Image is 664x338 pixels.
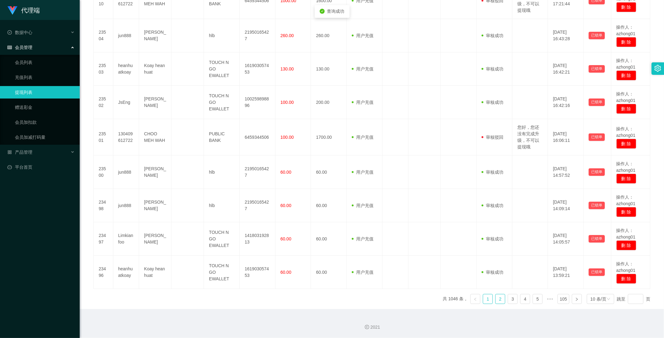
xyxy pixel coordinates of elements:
button: 已锁单 [589,133,605,141]
h1: 代理端 [21,0,40,20]
a: 2 [496,294,505,304]
li: 共 1046 条， [443,294,468,304]
td: 130409612722 [113,119,139,156]
li: 105 [558,294,569,304]
span: 60.00 [280,270,291,275]
span: 操作人：azhong01 [616,228,636,239]
td: 23498 [94,189,113,222]
td: [PERSON_NAME] [139,19,172,52]
span: 操作人：azhong01 [616,126,636,138]
span: 用户充值 [352,236,374,241]
td: Koay hean huat [139,52,172,86]
td: [PERSON_NAME] [139,86,172,119]
td: jun888 [113,19,139,52]
div: 10 条/页 [591,294,606,304]
a: 105 [558,294,569,304]
span: 操作人：azhong01 [616,25,636,36]
li: 1 [483,294,493,304]
span: ••• [545,294,555,304]
li: 3 [508,294,518,304]
a: 会员加减打码量 [15,131,75,143]
td: jun888 [113,189,139,222]
span: 操作人：azhong01 [616,261,636,273]
td: Koay hean huat [139,256,172,289]
span: 260.00 [280,33,294,38]
button: 删 除 [616,240,636,250]
td: 260.00 [311,19,347,52]
i: icon: check-circle [320,9,325,14]
span: 查询成功 [327,9,345,14]
span: 100.00 [280,135,294,140]
button: 删 除 [616,37,636,47]
span: 60.00 [280,203,291,208]
td: 23502 [94,86,113,119]
td: 6459344506 [240,119,275,156]
td: [DATE] 16:42:16 [548,86,584,119]
div: 跳至 页 [617,294,650,304]
img: logo.9652507e.png [7,6,17,15]
td: JsEng [113,86,139,119]
td: TOUCH N GO EWALLET [204,256,240,289]
span: 审核成功 [482,66,503,71]
span: 审核成功 [482,270,503,275]
li: 下一页 [572,294,582,304]
button: 已锁单 [589,168,605,176]
td: hlb [204,156,240,189]
span: 审核成功 [482,100,503,105]
td: [DATE] 16:06:11 [548,119,584,156]
span: 用户充值 [352,33,374,38]
a: 会员加扣款 [15,116,75,128]
td: 21950165427 [240,156,275,189]
button: 删 除 [616,174,636,184]
td: [DATE] 13:59:21 [548,256,584,289]
td: 161903057453 [240,52,275,86]
td: hlb [204,19,240,52]
a: 赠送彩金 [15,101,75,113]
span: 操作人：azhong01 [616,195,636,206]
i: 图标: copyright [365,325,369,329]
span: 操作人：azhong01 [616,58,636,70]
button: 已锁单 [589,65,605,73]
td: 60.00 [311,189,347,222]
span: 用户充值 [352,66,374,71]
td: TOUCH N GO EWALLET [204,222,240,256]
td: 60.00 [311,222,347,256]
span: 审核成功 [482,33,503,38]
i: 图标: left [473,297,477,301]
i: 图标: appstore-o [7,150,12,154]
li: 向后 5 页 [545,294,555,304]
td: 23496 [94,256,113,289]
li: 4 [520,294,530,304]
button: 已锁单 [589,99,605,106]
td: hlb [204,189,240,222]
td: [PERSON_NAME] [139,222,172,256]
a: 代理端 [7,7,40,12]
td: [DATE] 14:05:57 [548,222,584,256]
a: 3 [508,294,517,304]
button: 已锁单 [589,235,605,243]
td: TOUCH N GO EWALLET [204,52,240,86]
td: 您好，您还没有完成升级，不可以提现哦 [512,119,548,156]
span: 数据中心 [7,30,32,35]
td: 21950165427 [240,19,275,52]
li: 2 [495,294,505,304]
span: 用户充值 [352,100,374,105]
button: 删 除 [616,70,636,80]
span: 审核成功 [482,203,503,208]
span: 操作人：azhong01 [616,91,636,103]
span: 60.00 [280,170,291,175]
li: 上一页 [470,294,480,304]
span: 用户充值 [352,203,374,208]
button: 删 除 [616,104,636,114]
a: 1 [483,294,492,304]
td: 23497 [94,222,113,256]
span: 用户充值 [352,270,374,275]
span: 用户充值 [352,135,374,140]
td: heanhuatkoay [113,256,139,289]
td: 161903057453 [240,256,275,289]
td: 130.00 [311,52,347,86]
i: 图标: check-circle-o [7,30,12,35]
td: TOUCH N GO EWALLET [204,86,240,119]
td: [PERSON_NAME] [139,156,172,189]
td: 200.00 [311,86,347,119]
